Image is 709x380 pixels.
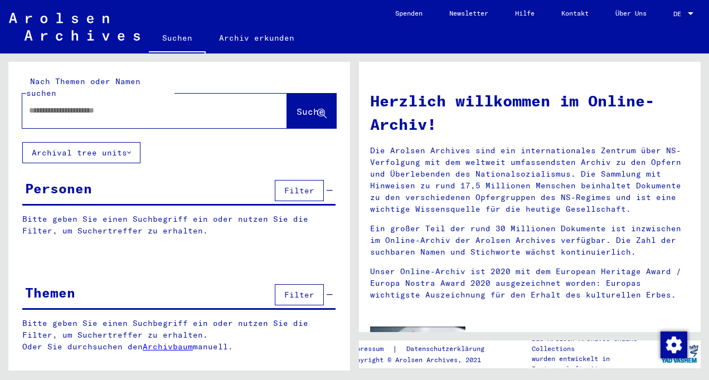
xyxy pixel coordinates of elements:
[284,186,314,196] span: Filter
[284,290,314,300] span: Filter
[275,180,324,201] button: Filter
[275,284,324,305] button: Filter
[532,334,658,354] p: Die Arolsen Archives Online-Collections
[22,142,140,163] button: Archival tree units
[9,13,140,41] img: Arolsen_neg.svg
[370,223,689,258] p: Ein großer Teil der rund 30 Millionen Dokumente ist inzwischen im Online-Archiv der Arolsen Archi...
[206,25,308,51] a: Archiv erkunden
[370,327,465,378] img: video.jpg
[348,343,498,355] div: |
[297,106,324,117] span: Suche
[287,94,336,128] button: Suche
[659,340,701,368] img: yv_logo.png
[370,89,689,136] h1: Herzlich willkommen im Online-Archiv!
[22,213,336,237] p: Bitte geben Sie einen Suchbegriff ein oder nutzen Sie die Filter, um Suchertreffer zu erhalten.
[25,178,92,198] div: Personen
[661,332,687,358] img: Zustimmung ändern
[348,343,392,355] a: Impressum
[149,25,206,53] a: Suchen
[26,76,140,98] mat-label: Nach Themen oder Namen suchen
[370,145,689,215] p: Die Arolsen Archives sind ein internationales Zentrum über NS-Verfolgung mit dem weltweit umfasse...
[143,342,193,352] a: Archivbaum
[370,266,689,301] p: Unser Online-Archiv ist 2020 mit dem European Heritage Award / Europa Nostra Award 2020 ausgezeic...
[25,282,75,303] div: Themen
[532,354,658,374] p: wurden entwickelt in Partnerschaft mit
[673,10,686,18] span: DE
[397,343,498,355] a: Datenschutzerklärung
[22,318,336,353] p: Bitte geben Sie einen Suchbegriff ein oder nutzen Sie die Filter, um Suchertreffer zu erhalten. O...
[348,355,498,365] p: Copyright © Arolsen Archives, 2021
[660,331,687,358] div: Zustimmung ändern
